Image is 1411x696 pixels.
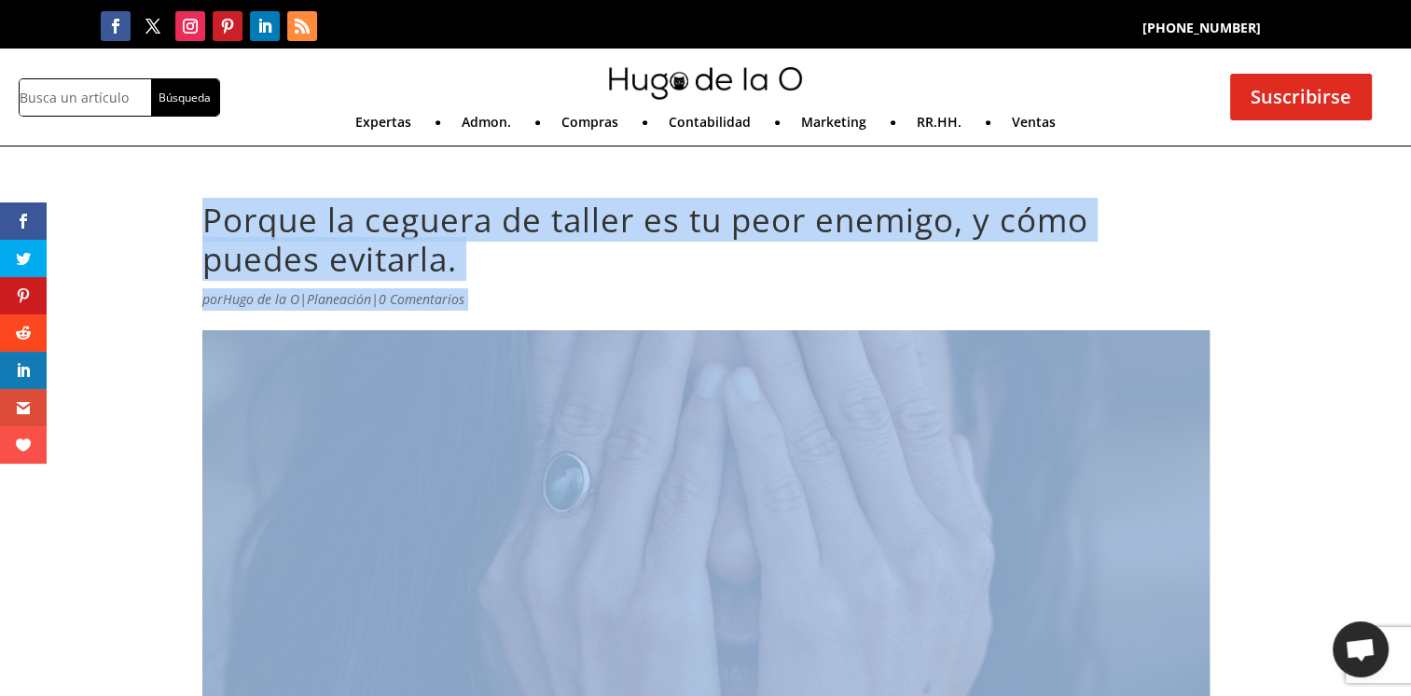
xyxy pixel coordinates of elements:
a: Planeación [307,290,371,308]
a: Expertas [355,116,411,136]
a: Seguir en RSS [287,11,317,41]
a: Admon. [462,116,511,136]
input: Busca un artículo [20,79,151,116]
a: Contabilidad [669,116,751,136]
a: Seguir en LinkedIn [250,11,280,41]
p: por | | [202,288,1210,325]
a: mini-hugo-de-la-o-logo [609,86,803,104]
h1: Porque la ceguera de taller es tu peor enemigo, y cómo puedes evitarla. [202,201,1210,288]
a: Marketing [801,116,866,136]
img: mini-hugo-de-la-o-logo [609,67,803,100]
a: RR.HH. [917,116,961,136]
a: Seguir en Facebook [101,11,131,41]
a: Ventas [1012,116,1056,136]
input: Búsqueda [151,79,219,116]
a: Hugo de la O [223,290,299,308]
a: Seguir en Instagram [175,11,205,41]
a: Compras [561,116,618,136]
div: Chat abierto [1333,621,1389,677]
a: Seguir en Pinterest [213,11,242,41]
p: [PHONE_NUMBER] [992,17,1411,39]
a: Suscribirse [1230,74,1372,120]
a: Seguir en X [138,11,168,41]
a: 0 Comentarios [379,290,464,308]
